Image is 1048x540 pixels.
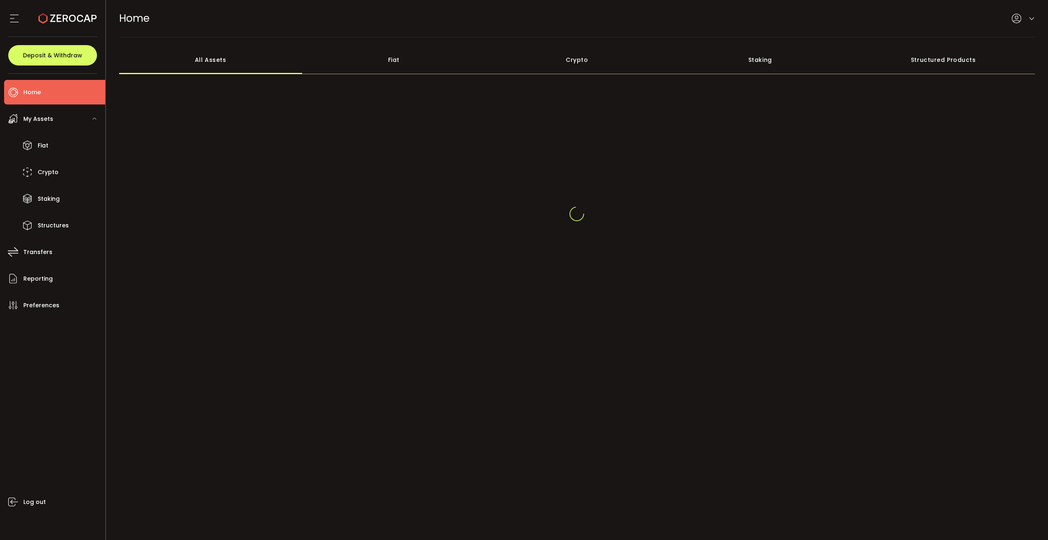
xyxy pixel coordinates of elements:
[38,193,60,205] span: Staking
[23,246,52,258] span: Transfers
[38,220,69,231] span: Structures
[23,299,59,311] span: Preferences
[669,45,852,74] div: Staking
[486,45,669,74] div: Crypto
[302,45,486,74] div: Fiat
[23,496,46,508] span: Log out
[23,113,53,125] span: My Assets
[852,45,1035,74] div: Structured Products
[38,166,59,178] span: Crypto
[23,273,53,285] span: Reporting
[38,140,48,152] span: Fiat
[23,86,41,98] span: Home
[23,52,82,58] span: Deposit & Withdraw
[119,45,303,74] div: All Assets
[8,45,97,66] button: Deposit & Withdraw
[119,11,149,25] span: Home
